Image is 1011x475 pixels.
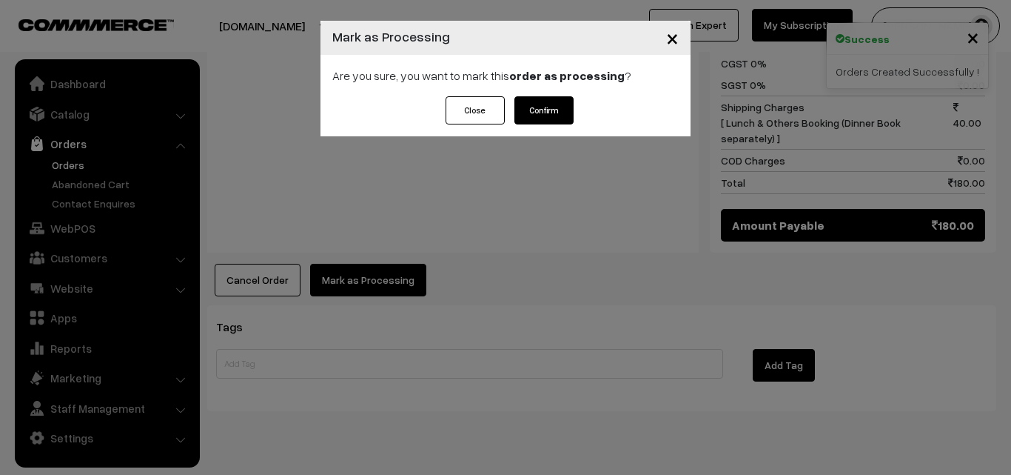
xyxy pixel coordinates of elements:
[446,96,505,124] button: Close
[320,55,691,96] div: Are you sure, you want to mark this ?
[666,24,679,51] span: ×
[509,68,625,83] strong: order as processing
[332,27,450,47] h4: Mark as Processing
[514,96,574,124] button: Confirm
[654,15,691,61] button: Close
